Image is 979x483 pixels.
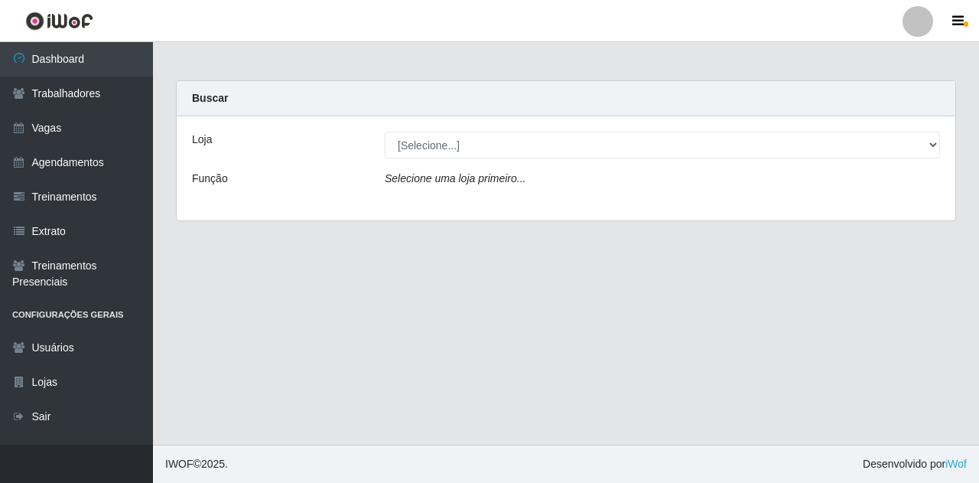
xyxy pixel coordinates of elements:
[192,132,212,148] label: Loja
[165,456,228,472] span: © 2025 .
[165,458,194,470] span: IWOF
[385,172,525,184] i: Selecione uma loja primeiro...
[863,456,967,472] span: Desenvolvido por
[192,171,228,187] label: Função
[192,92,228,104] strong: Buscar
[25,11,93,31] img: CoreUI Logo
[945,458,967,470] a: iWof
